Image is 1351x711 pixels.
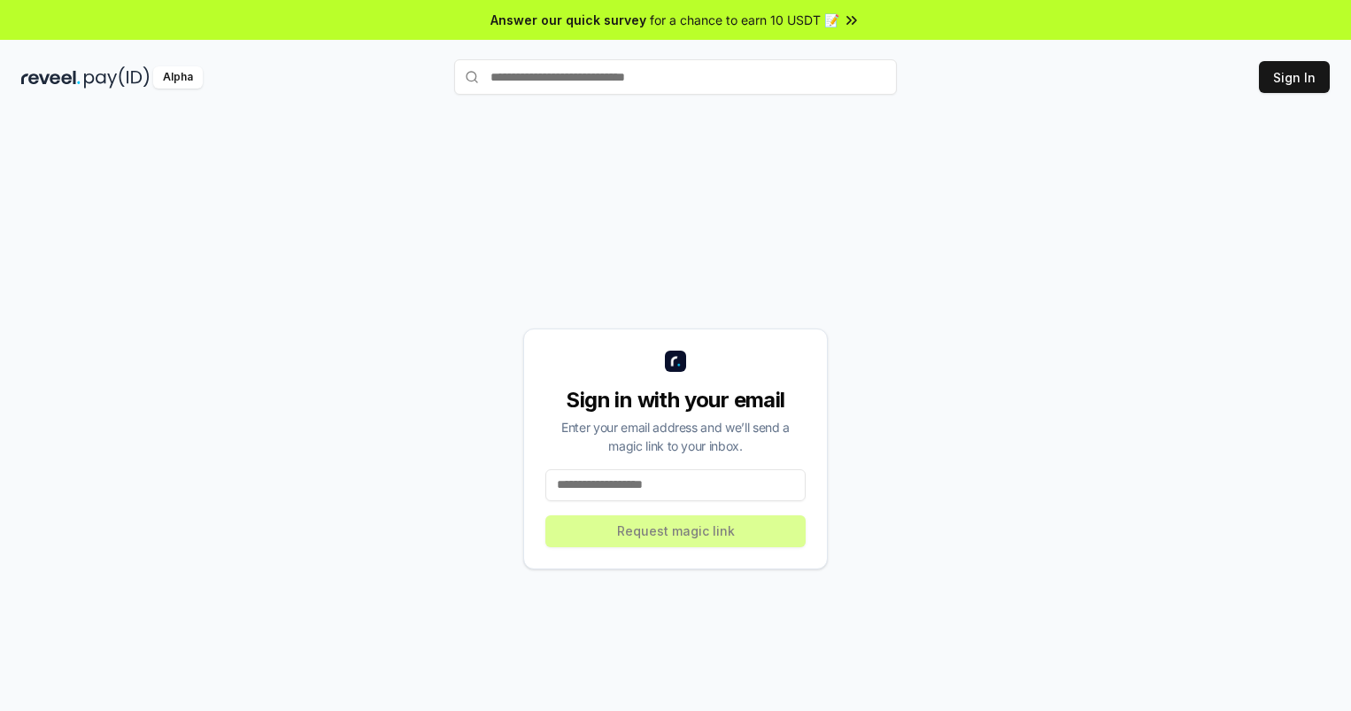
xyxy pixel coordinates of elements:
div: Enter your email address and we’ll send a magic link to your inbox. [545,418,806,455]
div: Sign in with your email [545,386,806,414]
button: Sign In [1259,61,1330,93]
div: Alpha [153,66,203,89]
span: for a chance to earn 10 USDT 📝 [650,11,839,29]
img: reveel_dark [21,66,81,89]
img: pay_id [84,66,150,89]
span: Answer our quick survey [490,11,646,29]
img: logo_small [665,351,686,372]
